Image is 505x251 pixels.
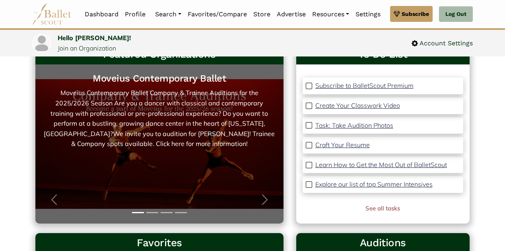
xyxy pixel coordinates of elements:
a: Subscribe to BalletScout Premium [315,81,414,91]
p: Learn How to Get the Most Out of BalletScout [315,161,447,169]
span: Subscribe [402,10,429,18]
p: Craft Your Resume [315,141,370,149]
p: Explore our list of top Summer Intensives [315,180,433,188]
p: Subscribe to BalletScout Premium [315,82,414,90]
a: Learn How to Get the Most Out of BalletScout [315,160,447,170]
img: profile picture [33,35,50,52]
a: Task: Take Audition Photos [315,121,393,131]
button: Slide 2 [146,208,158,217]
a: Moveius Contemporary BalletMoveius Contemporary Ballet Company & Trainee Auditions for the 2025/2... [43,72,276,216]
a: Subscribe [390,6,433,22]
a: Search [152,6,185,23]
h3: Auditions [303,236,463,250]
a: Join an Organization [58,44,116,52]
a: Account Settings [412,38,473,49]
a: Create Your Classwork Video [315,101,400,111]
a: Explore our list of top Summer Intensives [315,179,433,190]
a: Log Out [439,6,473,22]
a: Resources [309,6,352,23]
a: Craft Your Resume [315,140,370,150]
a: Advertise [274,6,309,23]
span: Account Settings [418,38,473,49]
button: Slide 4 [175,208,187,217]
a: Profile [122,6,149,23]
button: Slide 1 [132,208,144,217]
h3: Favorites [42,236,277,250]
p: Task: Take Audition Photos [315,121,393,129]
h5: Moveius Contemporary Ballet [43,72,276,85]
a: Store [250,6,274,23]
a: Hello [PERSON_NAME]! [58,34,131,42]
a: Favorites/Compare [185,6,250,23]
button: Slide 3 [161,208,173,217]
a: See all tasks [365,204,400,212]
img: gem.svg [394,10,400,18]
a: Settings [352,6,384,23]
p: Create Your Classwork Video [315,101,400,109]
a: Dashboard [82,6,122,23]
